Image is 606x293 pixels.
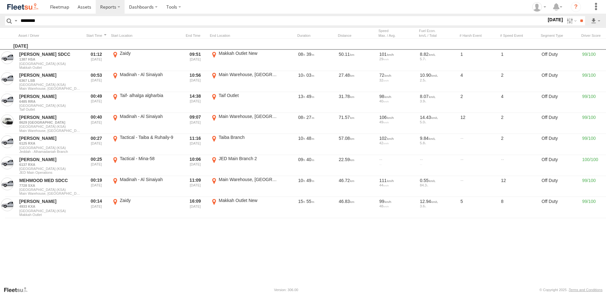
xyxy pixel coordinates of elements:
label: Click to View Event Location [111,156,181,175]
div: Entered prior to selected date range [84,93,108,112]
span: 55 [306,199,314,204]
div: Entered prior to selected date range [84,198,108,217]
div: 12.94 [420,199,456,204]
a: [PERSON_NAME] [19,135,81,141]
div: 50.11 [338,50,376,70]
span: 15 [298,199,305,204]
div: Tactical - Mina-58 [120,156,180,161]
div: Off Duty [541,134,579,154]
span: 49 [306,94,314,99]
label: Click to View Event Location [111,50,181,70]
a: [PERSON_NAME] SDCC [19,51,81,57]
div: Off Duty [541,156,579,175]
div: 5.8 [420,141,456,145]
div: 98 [379,94,416,99]
a: View Asset in Asset Management [1,157,14,169]
div: Exited after selected date range [183,177,207,196]
a: [PERSON_NAME] [19,72,81,78]
div: Makkah Outlet New [219,198,279,203]
div: 72 [379,72,416,78]
span: 27 [306,115,314,120]
label: Click to View Event Location [111,72,181,91]
div: 12 [500,177,538,196]
div: 3.6 [420,204,456,208]
span: 08 [298,115,305,120]
div: 44 [379,183,416,187]
a: View Asset in Asset Management [1,199,14,211]
div: 111 [379,178,416,183]
div: Madinah - Al Sinaiyah [120,177,180,182]
div: Exited after selected date range [183,50,207,70]
span: Filter Results to this Group [19,87,81,90]
div: Entered prior to selected date range [84,114,108,133]
div: Off Duty [541,114,579,133]
div: 2.5 [420,78,456,82]
a: 1387 HSA [19,57,81,62]
label: Click to View Event Location [210,93,280,112]
label: Click to View Event Location [111,93,181,112]
label: [DATE] [546,16,564,23]
label: Click to View Event Location [111,198,181,217]
img: fleetsu-logo-horizontal.svg [6,3,39,11]
label: Click to View Event Location [210,134,280,154]
div: 2 [500,134,538,154]
span: 10 [298,73,305,78]
span: Filter Results to this Group [19,213,81,217]
div: 48 [379,204,416,208]
div: 12 [460,114,498,133]
div: 46.72 [338,177,376,196]
div: 5.7 [420,57,456,61]
div: Click to Sort [183,33,207,38]
span: Filter Results to this Group [19,150,81,153]
div: Makkah Outlet New [219,50,279,56]
div: 101 [379,51,416,57]
span: Filter Results to this Group [19,66,81,69]
div: Madinah - Al Sinaiyah [120,114,180,119]
div: 22.59 [338,156,376,175]
div: 49 [379,120,416,124]
label: Click to View Event Location [210,50,280,70]
div: Zaidy [120,198,180,203]
div: 2 [500,114,538,133]
a: View Asset in Asset Management [1,178,14,190]
label: Click to View Event Location [210,156,280,175]
span: [GEOGRAPHIC_DATA] (KSA) [19,104,81,107]
div: 106 [379,114,416,120]
span: 08 [298,52,305,57]
div: Main Warehouse, [GEOGRAPHIC_DATA] [219,114,279,119]
label: Export results as... [590,16,601,25]
div: Exited after selected date range [183,114,207,133]
div: Hussain Daffa [530,2,548,12]
span: 48 [306,136,314,141]
label: Click to View Event Location [111,114,181,133]
div: 57.08 [338,134,376,154]
div: 71.57 [338,114,376,133]
div: Main Warehouse, [GEOGRAPHIC_DATA] [219,72,279,77]
div: 0.55 [420,178,456,183]
a: [PERSON_NAME] [19,199,81,204]
span: 39 [306,52,314,57]
span: [GEOGRAPHIC_DATA] (KSA) [19,62,81,66]
div: 46.83 [338,198,376,217]
div: 2 [500,72,538,91]
span: [GEOGRAPHIC_DATA] (KSA) [19,146,81,150]
div: 1 [500,50,538,70]
div: Entered prior to selected date range [84,156,108,175]
div: Version: 306.00 [274,288,298,292]
div: Exited after selected date range [183,134,207,154]
span: 10 [298,178,305,183]
span: Filter Results to this Group [19,192,81,195]
div: Entered prior to selected date range [84,177,108,196]
div: Off Duty [541,50,579,70]
label: Search Query [13,16,18,25]
div: 14.43 [420,114,456,120]
div: Entered prior to selected date range [84,72,108,91]
div: 8.82 [420,51,456,57]
span: 09 [298,157,305,162]
div: Exited after selected date range [183,93,207,112]
a: 7728 SXA [19,183,81,188]
div: 32 [379,78,416,82]
div: 8 [500,198,538,217]
a: View Asset in Asset Management [1,135,14,148]
div: Exited after selected date range [183,198,207,217]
